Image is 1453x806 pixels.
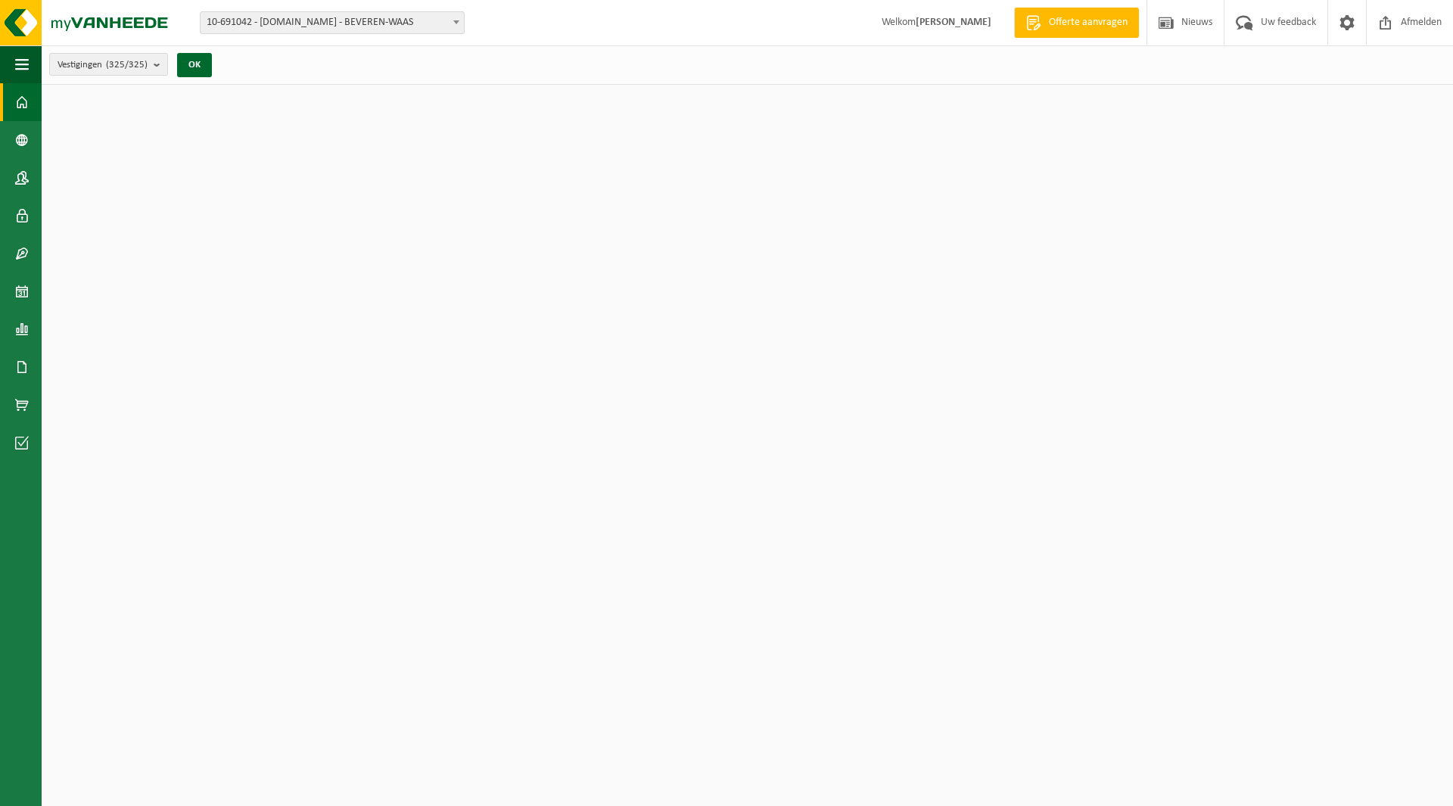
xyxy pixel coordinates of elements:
[177,53,212,77] button: OK
[1045,15,1131,30] span: Offerte aanvragen
[49,53,168,76] button: Vestigingen(325/325)
[200,11,465,34] span: 10-691042 - LAMMERTYN.NET - BEVEREN-WAAS
[58,54,148,76] span: Vestigingen
[106,60,148,70] count: (325/325)
[916,17,991,28] strong: [PERSON_NAME]
[1014,8,1139,38] a: Offerte aanvragen
[201,12,464,33] span: 10-691042 - LAMMERTYN.NET - BEVEREN-WAAS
